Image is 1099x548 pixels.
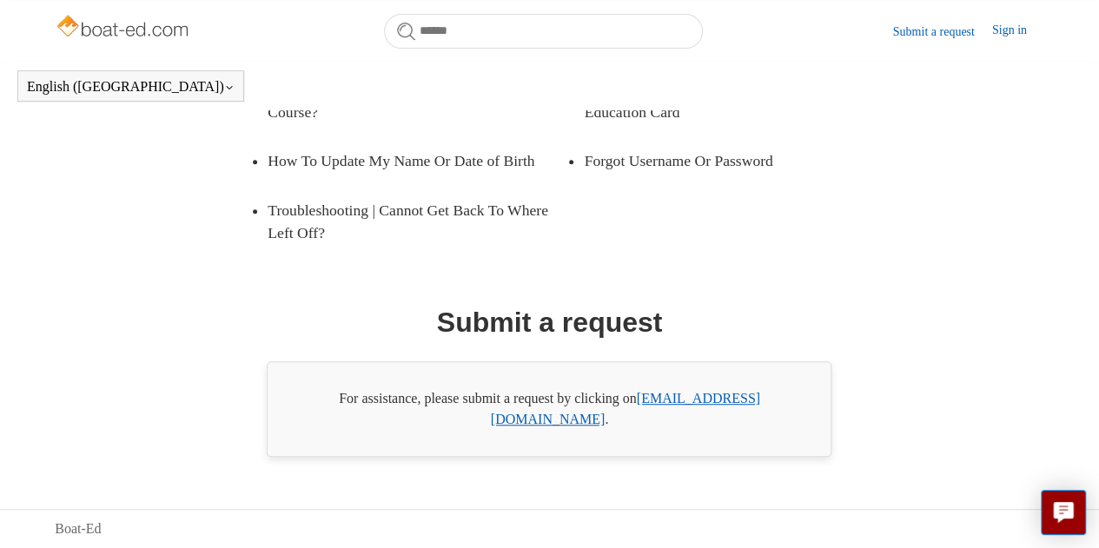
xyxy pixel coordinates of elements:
a: Forgot Username Or Password [584,136,857,185]
img: Boat-Ed Help Center home page [55,10,193,45]
input: Search [384,14,703,49]
div: For assistance, please submit a request by clicking on . [267,361,831,457]
button: English ([GEOGRAPHIC_DATA]) [27,79,235,95]
h1: Submit a request [437,301,663,343]
button: Live chat [1041,490,1086,535]
a: Troubleshooting | Cannot Get Back To Where Left Off? [268,186,566,258]
a: Sign in [992,21,1044,42]
a: Boat-Ed [55,518,101,539]
a: Submit a request [893,23,992,41]
a: How To Update My Name Or Date of Birth [268,136,540,185]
